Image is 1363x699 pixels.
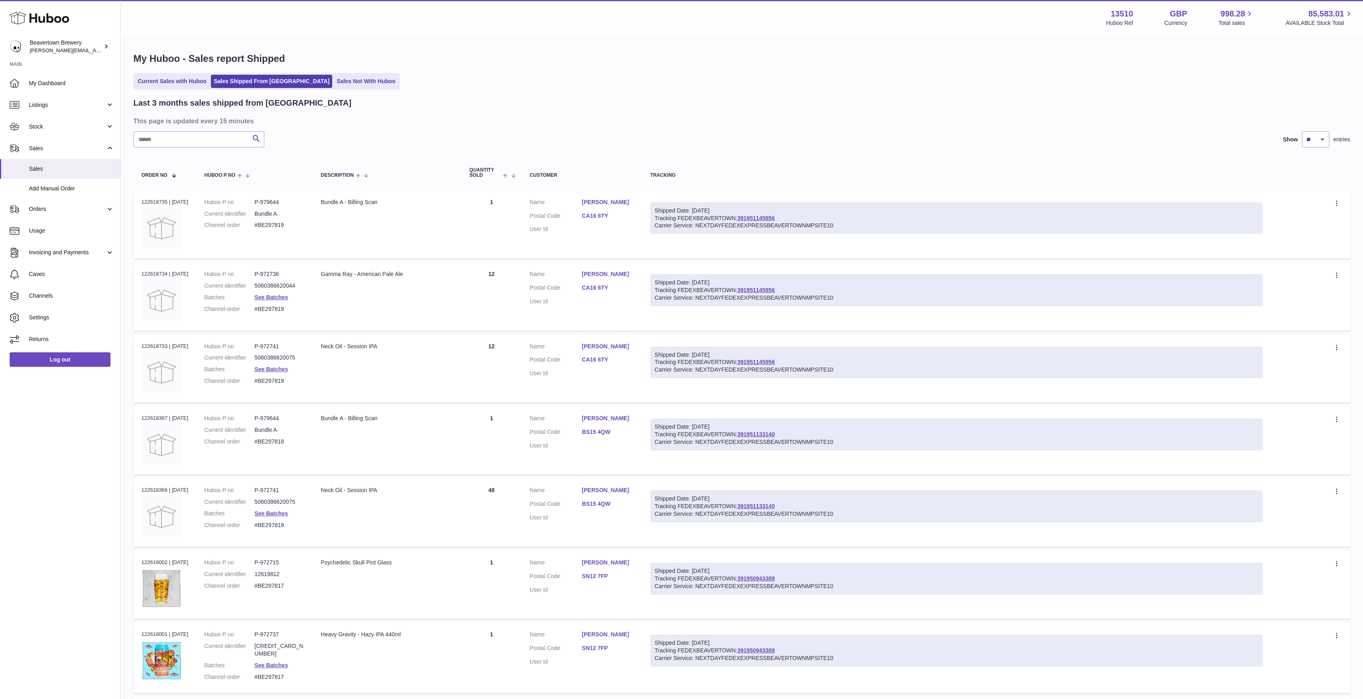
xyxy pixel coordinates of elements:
span: Cases [29,270,114,278]
dd: 5060386620075 [255,498,305,506]
dt: Huboo P no [204,198,255,206]
dt: Name [530,343,582,352]
dt: Name [530,415,582,424]
div: Shipped Date: [DATE] [655,207,1259,215]
dd: [CREDIT_CARD_NUMBER] [255,642,305,658]
dt: Channel order [204,377,255,385]
span: AVAILABLE Stock Total [1285,19,1353,27]
dt: Batches [204,510,255,517]
div: Carrier Service: NEXTDAYFEDEXEXPRESSBEAVERTOWNMPSITE10 [655,510,1259,518]
a: [PERSON_NAME] [582,198,634,206]
span: Stock [29,123,106,131]
a: 998.28 Total sales [1218,8,1254,27]
div: Tracking FEDEXBEAVERTOWN: [650,347,1263,378]
td: 12 [462,335,522,403]
div: Shipped Date: [DATE] [655,567,1259,575]
div: Carrier Service: NEXTDAYFEDEXEXPRESSBEAVERTOWNMPSITE10 [655,366,1259,374]
img: beavertown-brewery-heavy-gravity-hazy-ipa-can.png [141,641,182,681]
a: 391951145956 [737,215,774,221]
a: 391951145956 [737,359,774,365]
div: Shipped Date: [DATE] [655,495,1259,503]
div: 122618733 | [DATE] [141,343,188,350]
a: 391951133140 [737,503,774,509]
span: Usage [29,227,114,235]
td: 1 [462,623,522,693]
dt: Channel order [204,305,255,313]
a: [PERSON_NAME] [582,343,634,350]
td: 48 [462,478,522,546]
span: Channels [29,292,114,300]
div: Tracking [650,173,1263,178]
a: See Batches [255,294,288,300]
dt: Channel order [204,438,255,446]
div: Carrier Service: NEXTDAYFEDEXEXPRESSBEAVERTOWNMPSITE10 [655,294,1259,302]
span: entries [1333,136,1350,143]
img: beavertown-brewery-psychedlic-pint-glass_36326ebd-29c0-4cac-9570-52cf9d517ba4.png [141,568,182,609]
a: Log out [10,352,110,367]
a: 391951145956 [737,287,774,293]
h3: This page is updated every 15 minutes [133,117,1348,125]
span: Add Manual Order [29,185,114,192]
div: Shipped Date: [DATE] [655,279,1259,286]
dt: Huboo P no [204,270,255,278]
dd: P-979644 [255,198,305,206]
dt: Huboo P no [204,486,255,494]
a: 391950943308 [737,575,774,582]
div: Shipped Date: [DATE] [655,639,1259,647]
dd: #BE297818 [255,521,305,529]
span: Orders [29,205,106,213]
dd: P-972741 [255,486,305,494]
a: 391950943308 [737,647,774,654]
dt: User Id [530,442,582,450]
img: no-photo.jpg [141,352,182,392]
dt: Postal Code [530,428,582,438]
dt: Batches [204,662,255,669]
a: BS15 4QW [582,428,634,436]
dd: P-972741 [255,343,305,350]
dt: Postal Code [530,284,582,294]
a: See Batches [255,366,288,372]
a: [PERSON_NAME] [582,486,634,494]
div: Carrier Service: NEXTDAYFEDEXEXPRESSBEAVERTOWNMPSITE10 [655,438,1259,446]
a: [PERSON_NAME] [582,631,634,638]
a: See Batches [255,662,288,668]
span: Description [321,173,354,178]
dd: #BE297819 [255,305,305,313]
dd: #BE297819 [255,221,305,229]
h2: Last 3 months sales shipped from [GEOGRAPHIC_DATA] [133,98,351,108]
span: Invoicing and Payments [29,249,106,256]
a: [PERSON_NAME] [582,270,634,278]
td: 1 [462,190,522,258]
a: Sales Not With Huboo [334,75,398,88]
span: Huboo P no [204,173,235,178]
a: 391951133140 [737,431,774,437]
div: Shipped Date: [DATE] [655,423,1259,431]
dd: 5060386620075 [255,354,305,362]
div: 122618367 | [DATE] [141,415,188,422]
dd: 5060386620044 [255,282,305,290]
span: Total sales [1218,19,1254,27]
div: 122618366 | [DATE] [141,486,188,494]
dd: #BE297818 [255,438,305,446]
div: 122618734 | [DATE] [141,270,188,278]
dt: Channel order [204,673,255,681]
dt: Postal Code [530,500,582,510]
dt: Channel order [204,221,255,229]
span: Listings [29,101,106,109]
a: 85,583.01 AVAILABLE Stock Total [1285,8,1353,27]
div: Carrier Service: NEXTDAYFEDEXEXPRESSBEAVERTOWNMPSITE10 [655,222,1259,229]
span: My Dashboard [29,80,114,87]
dt: Current identifier [204,498,255,506]
div: Psychedelic Skull Pint Glass [321,559,454,566]
dt: Name [530,631,582,640]
dt: Current identifier [204,642,255,658]
a: CA16 6TY [582,284,634,292]
a: Sales Shipped From [GEOGRAPHIC_DATA] [211,75,332,88]
div: Tracking FEDEXBEAVERTOWN: [650,274,1263,306]
dt: User Id [530,586,582,594]
dt: Name [530,198,582,208]
div: Bundle A - Billing Scan [321,198,454,206]
a: SN12 7FP [582,572,634,580]
dt: Current identifier [204,210,255,218]
div: Neck Oil - Session IPA [321,343,454,350]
